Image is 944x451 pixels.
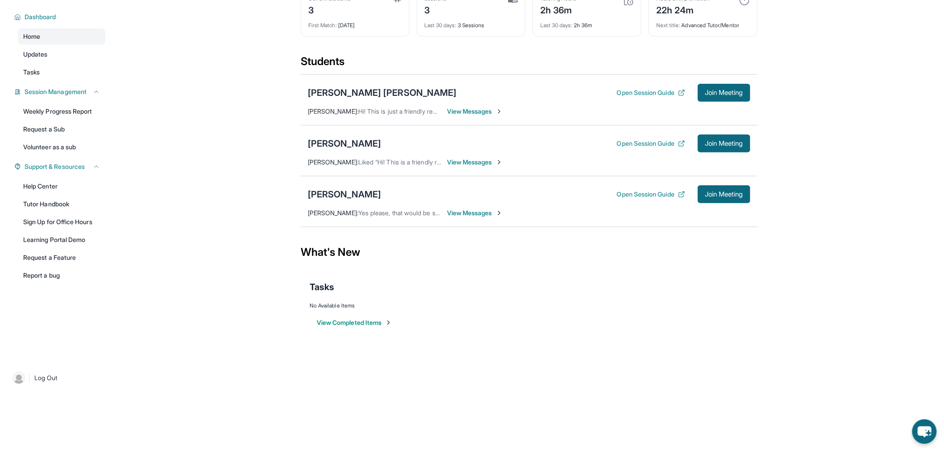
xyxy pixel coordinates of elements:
span: First Match : [308,22,337,29]
span: Home [23,32,40,41]
button: Join Meeting [698,185,750,203]
span: Liked “Hi! This is a friendly reminder that the tutoring session will start in 10 minutes!” [358,158,598,166]
span: [PERSON_NAME] : [308,209,358,217]
a: Tutor Handbook [18,196,105,212]
div: 3 [308,2,351,16]
span: Yes please, that would be so helpful. [358,209,461,217]
a: Learning Portal Demo [18,232,105,248]
button: Support & Resources [21,162,100,171]
div: [PERSON_NAME] [308,137,381,150]
a: Home [18,29,105,45]
a: Updates [18,46,105,62]
div: 2h 36m [540,16,634,29]
span: Next title : [656,22,680,29]
span: Last 30 days : [424,22,456,29]
img: user-img [12,372,25,384]
button: Join Meeting [698,84,750,102]
button: Open Session Guide [617,190,685,199]
span: Updates [23,50,48,59]
div: [PERSON_NAME] [PERSON_NAME] [308,86,457,99]
button: Dashboard [21,12,100,21]
div: What's New [301,233,758,272]
a: Request a Feature [18,250,105,266]
img: Chevron-Right [496,108,503,115]
span: View Messages [447,209,503,217]
div: [DATE] [308,16,402,29]
a: Tasks [18,64,105,80]
span: Log Out [34,373,58,382]
span: Last 30 days : [540,22,572,29]
button: Open Session Guide [617,139,685,148]
div: 22h 24m [656,2,710,16]
a: Request a Sub [18,121,105,137]
span: Join Meeting [705,192,743,197]
a: Weekly Progress Report [18,103,105,119]
div: [PERSON_NAME] [308,188,381,201]
span: Dashboard [25,12,56,21]
span: [PERSON_NAME] : [308,107,358,115]
span: Session Management [25,87,87,96]
button: Join Meeting [698,135,750,152]
img: Chevron-Right [496,159,503,166]
a: Report a bug [18,267,105,283]
span: Hi! This is just a friendly reminder that the tutoring session will start in 5 min! I will see yo... [358,107,629,115]
span: View Messages [447,158,503,167]
button: View Completed Items [317,318,392,327]
button: Open Session Guide [617,88,685,97]
div: 2h 36m [540,2,576,16]
div: Students [301,54,758,74]
div: 3 Sessions [424,16,518,29]
a: Help Center [18,178,105,194]
button: Session Management [21,87,100,96]
span: Support & Resources [25,162,85,171]
div: No Available Items [310,302,749,309]
span: [PERSON_NAME] : [308,158,358,166]
a: Volunteer as a sub [18,139,105,155]
button: chat-button [912,419,937,444]
span: View Messages [447,107,503,116]
span: Join Meeting [705,141,743,146]
a: |Log Out [9,368,105,388]
div: 3 [424,2,447,16]
a: Sign Up for Office Hours [18,214,105,230]
span: Tasks [23,68,40,77]
span: Join Meeting [705,90,743,95]
span: | [29,373,31,383]
span: Tasks [310,281,334,293]
img: Chevron-Right [496,209,503,217]
div: Advanced Tutor/Mentor [656,16,750,29]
